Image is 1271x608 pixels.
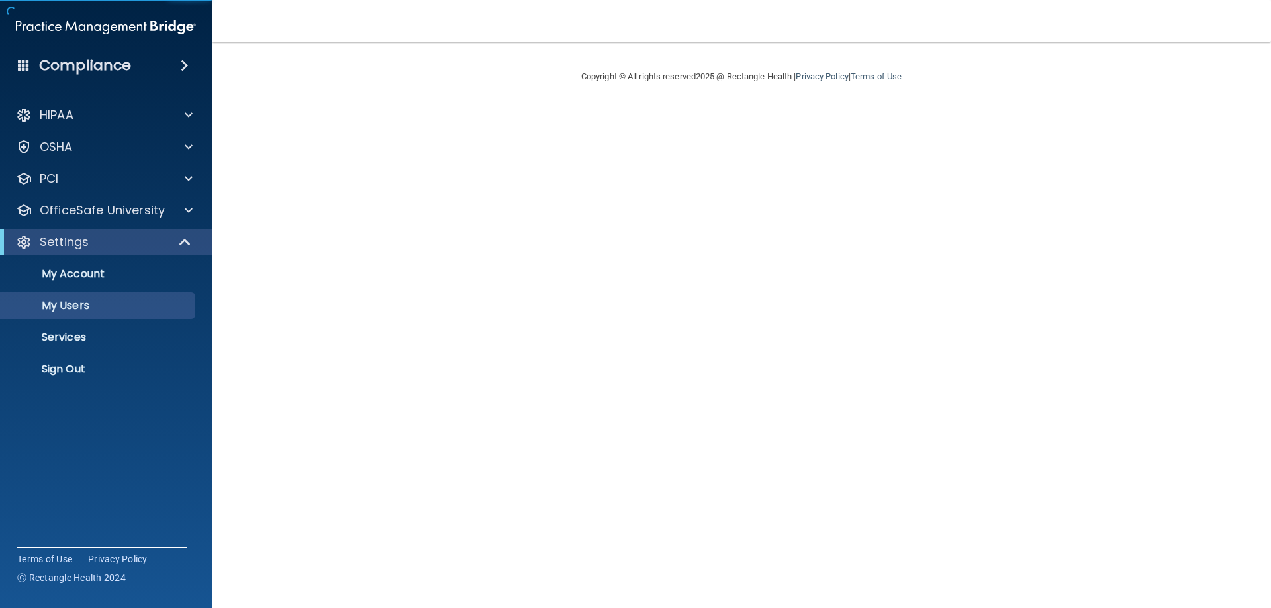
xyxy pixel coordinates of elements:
[40,202,165,218] p: OfficeSafe University
[16,14,196,40] img: PMB logo
[9,267,189,281] p: My Account
[9,331,189,344] p: Services
[16,202,193,218] a: OfficeSafe University
[17,571,126,584] span: Ⓒ Rectangle Health 2024
[39,56,131,75] h4: Compliance
[16,171,193,187] a: PCI
[40,234,89,250] p: Settings
[851,71,902,81] a: Terms of Use
[88,552,148,566] a: Privacy Policy
[40,139,73,155] p: OSHA
[500,56,983,98] div: Copyright © All rights reserved 2025 @ Rectangle Health | |
[16,139,193,155] a: OSHA
[16,234,192,250] a: Settings
[9,299,189,312] p: My Users
[796,71,848,81] a: Privacy Policy
[16,107,193,123] a: HIPAA
[40,107,73,123] p: HIPAA
[17,552,72,566] a: Terms of Use
[9,363,189,376] p: Sign Out
[40,171,58,187] p: PCI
